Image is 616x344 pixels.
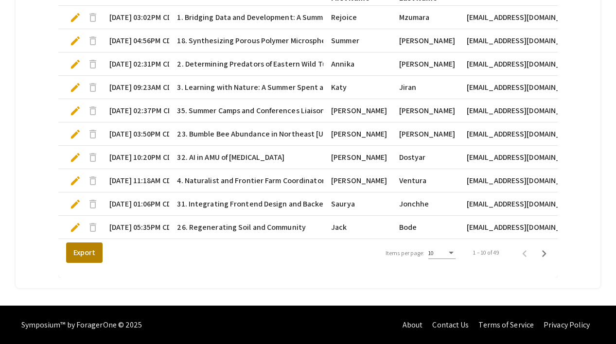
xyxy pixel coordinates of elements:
span: delete [87,198,99,210]
mat-cell: Ventura [391,169,459,192]
mat-cell: Dostyar [391,146,459,169]
mat-cell: [DATE] 11:18AM CDT [102,169,169,192]
span: 23. Bumble Bee Abundance in Northeast [US_STATE][GEOGRAPHIC_DATA] [177,128,428,140]
div: 1 – 10 of 49 [473,248,499,257]
span: edit [70,175,81,187]
mat-cell: Jonchhe [391,192,459,216]
mat-cell: [EMAIL_ADDRESS][DOMAIN_NAME] [459,122,563,146]
span: 1. Bridging Data and Development: A Summer Internship in Nonprofit Strategy [177,12,443,23]
span: edit [70,105,81,117]
mat-cell: [PERSON_NAME] [323,169,391,192]
span: delete [87,175,99,187]
mat-cell: [EMAIL_ADDRESS][DOMAIN_NAME] [459,99,563,122]
span: delete [87,105,99,117]
mat-cell: [PERSON_NAME] [391,29,459,52]
span: delete [87,152,99,163]
mat-cell: [EMAIL_ADDRESS][DOMAIN_NAME] [459,192,563,216]
button: Export [66,242,103,263]
a: About [403,320,423,330]
iframe: Chat [7,300,41,337]
span: delete [87,58,99,70]
span: edit [70,58,81,70]
mat-cell: [DATE] 01:06PM CDT [102,192,169,216]
span: delete [87,35,99,47]
button: Previous page [515,243,534,262]
span: 31. Integrating Frontend Design and Backend Solutions in Live E-Commerce [177,198,435,210]
span: 4. Naturalist and Frontier Farm Coordinator [177,175,324,187]
mat-cell: Annika [323,52,391,76]
span: delete [87,82,99,93]
button: Next page [534,243,554,262]
mat-cell: [PERSON_NAME] [323,122,391,146]
mat-cell: Jack [323,216,391,239]
span: edit [70,35,81,47]
mat-cell: [DATE] 02:31PM CDT [102,52,169,76]
span: delete [87,12,99,23]
span: edit [70,222,81,233]
span: 10 [428,249,434,257]
mat-select: Items per page: [428,250,456,257]
mat-cell: [EMAIL_ADDRESS][DOMAIN_NAME] [459,76,563,99]
mat-cell: [EMAIL_ADDRESS][DOMAIN_NAME] [459,29,563,52]
span: 26. Regenerating Soil and Community [177,222,306,233]
mat-cell: [PERSON_NAME] [391,122,459,146]
span: edit [70,152,81,163]
mat-cell: Summer [323,29,391,52]
mat-cell: [EMAIL_ADDRESS][DOMAIN_NAME] [459,169,563,192]
mat-cell: [PERSON_NAME] [323,146,391,169]
mat-cell: [DATE] 04:56PM CDT [102,29,169,52]
span: 2. Determining Predators of Eastern Wild Turkey Clutches [177,58,374,70]
mat-cell: [DATE] 09:23AM CDT [102,76,169,99]
span: edit [70,82,81,93]
mat-cell: [DATE] 03:02PM CDT [102,6,169,29]
span: edit [70,128,81,140]
mat-cell: [EMAIL_ADDRESS][DOMAIN_NAME] [459,6,563,29]
mat-cell: [DATE] 03:50PM CDT [102,122,169,146]
span: delete [87,128,99,140]
mat-cell: [EMAIL_ADDRESS][DOMAIN_NAME] [459,52,563,76]
a: Terms of Service [478,320,534,330]
mat-cell: [EMAIL_ADDRESS][DOMAIN_NAME] [459,146,563,169]
span: edit [70,198,81,210]
mat-cell: [PERSON_NAME] [391,52,459,76]
mat-cell: Mzumara [391,6,459,29]
a: Privacy Policy [544,320,590,330]
mat-cell: [PERSON_NAME] [391,99,459,122]
mat-cell: Katy [323,76,391,99]
mat-cell: [EMAIL_ADDRESS][DOMAIN_NAME] [459,216,563,239]
span: edit [70,12,81,23]
mat-cell: [DATE] 02:37PM CDT [102,99,169,122]
span: 35. Summer Camps and Conferences Liaison: [PERSON_NAME] - Summer 2025 [177,105,437,117]
span: 32. AI in AMU of [MEDICAL_DATA] [177,152,284,163]
div: Items per page: [386,249,425,258]
span: 3. Learning with Nature: A Summer Spent as a Wolf Ridge Naturalist [177,82,406,93]
mat-cell: Jiran [391,76,459,99]
mat-cell: [DATE] 10:20PM CDT [102,146,169,169]
mat-cell: Rejoice [323,6,391,29]
mat-cell: Saurya [323,192,391,216]
mat-cell: [DATE] 05:35PM CDT [102,216,169,239]
span: 18. Synthesizing Porous Polymer Microspheres [177,35,336,47]
span: delete [87,222,99,233]
mat-cell: [PERSON_NAME] [323,99,391,122]
mat-cell: Bode [391,216,459,239]
a: Contact Us [432,320,469,330]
